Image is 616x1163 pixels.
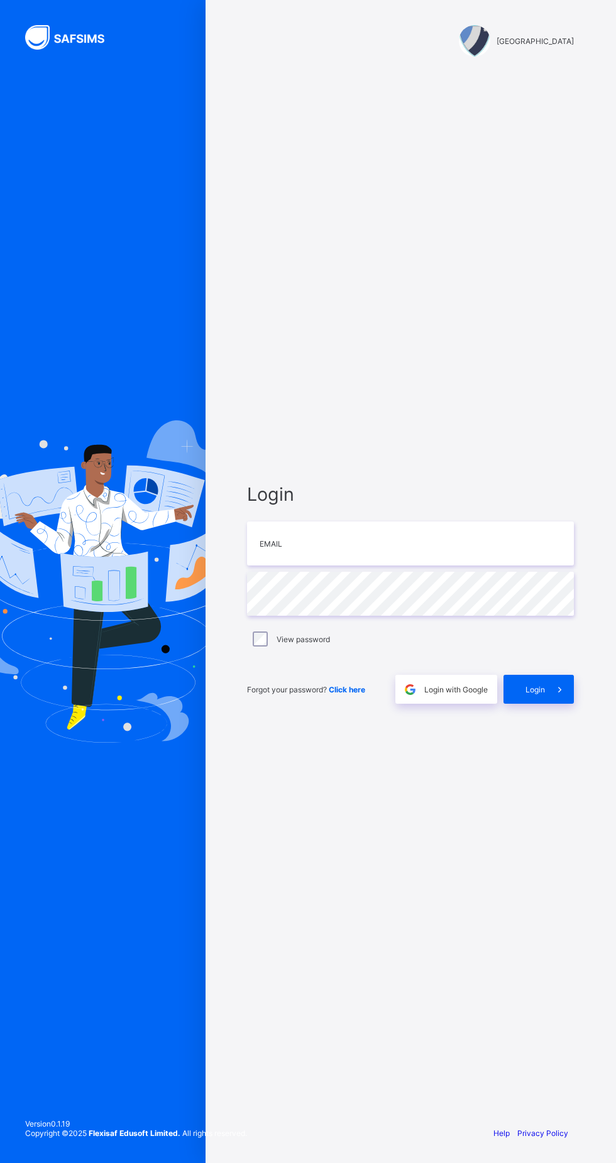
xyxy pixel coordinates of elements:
span: Login [525,685,545,694]
a: Privacy Policy [517,1128,568,1138]
span: [GEOGRAPHIC_DATA] [497,36,574,46]
img: SAFSIMS Logo [25,25,119,50]
span: Forgot your password? [247,685,365,694]
a: Click here [329,685,365,694]
span: Version 0.1.19 [25,1119,247,1128]
label: View password [277,635,330,644]
span: Login with Google [424,685,488,694]
span: Login [247,483,574,505]
strong: Flexisaf Edusoft Limited. [89,1128,180,1138]
img: google.396cfc9801f0270233282035f929180a.svg [403,682,417,697]
a: Help [493,1128,510,1138]
span: Copyright © 2025 All rights reserved. [25,1128,247,1138]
